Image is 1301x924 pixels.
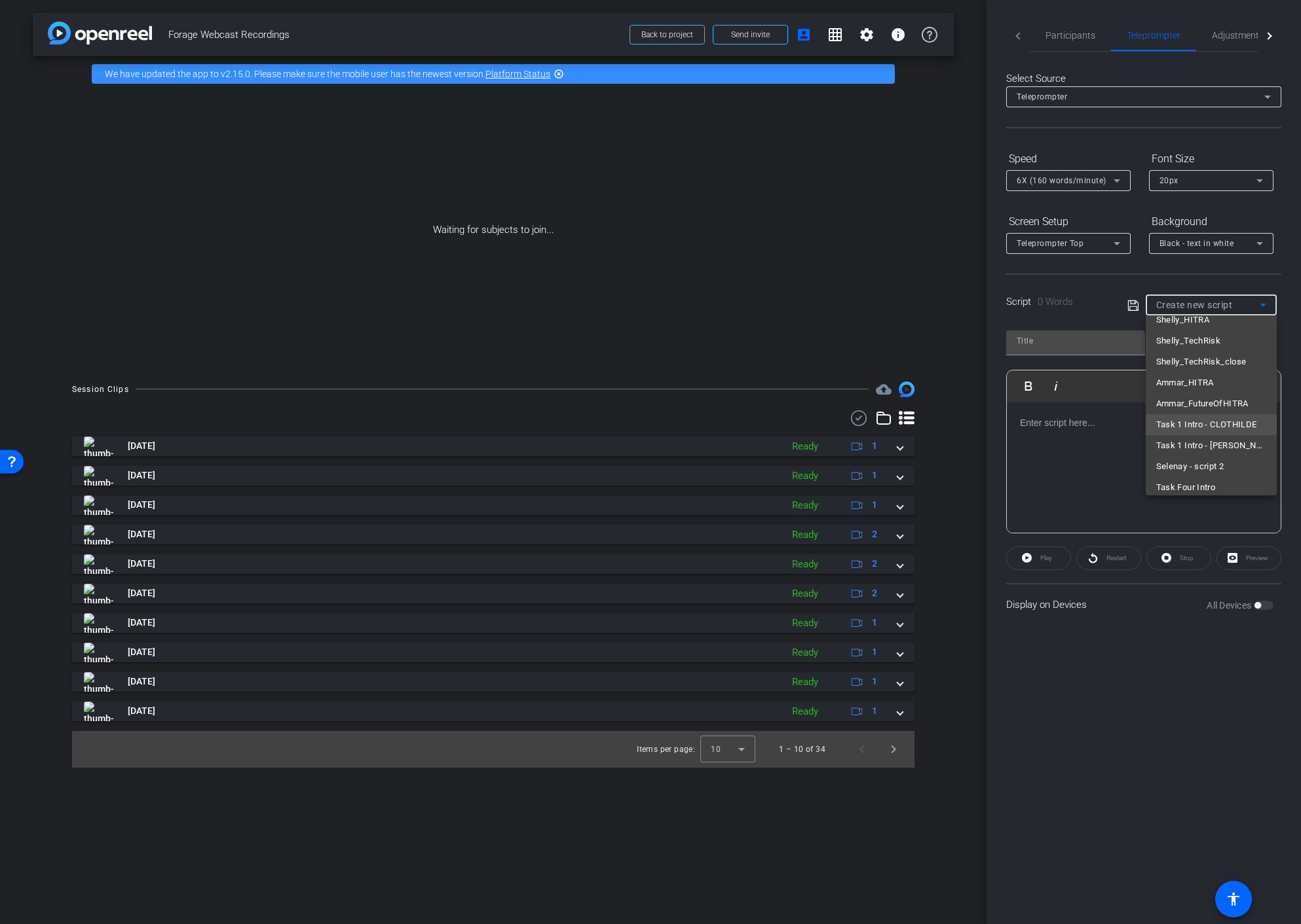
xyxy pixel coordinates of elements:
span: Task 1 Intro - [PERSON_NAME] [1156,438,1266,453]
span: Shelly_HITRA [1156,312,1210,328]
span: Ammar_FutureOfHITRA [1156,396,1249,412]
span: Selenay - script 2 [1156,459,1224,474]
span: Shelly_TechRisk_close [1156,354,1247,370]
span: Shelly_TechRisk [1156,333,1221,349]
span: Ammar_HITRA [1156,375,1214,391]
span: Task 1 Intro - CLOTHILDE [1156,417,1257,433]
span: Task Four Intro [1156,480,1216,495]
